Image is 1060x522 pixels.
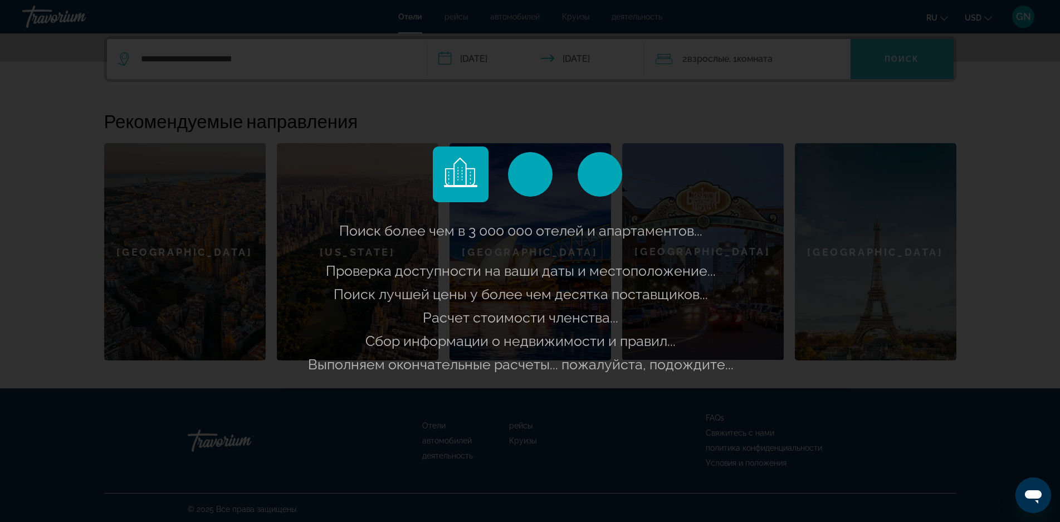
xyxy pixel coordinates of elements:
span: Сбор информации о недвижимости и правил... [365,333,676,349]
span: Расчет стоимости членства... [423,309,618,326]
span: Проверка доступности на ваши даты и местоположение... [326,262,716,279]
iframe: Кнопка запуска окна обмена сообщениями [1015,477,1051,513]
span: Поиск лучшей цены у более чем десятка поставщиков... [334,286,708,303]
span: Выполняем окончательные расчеты... пожалуйста, подождите... [308,356,734,373]
span: Поиск более чем в 3 000 000 отелей и апартаментов... [339,222,702,239]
